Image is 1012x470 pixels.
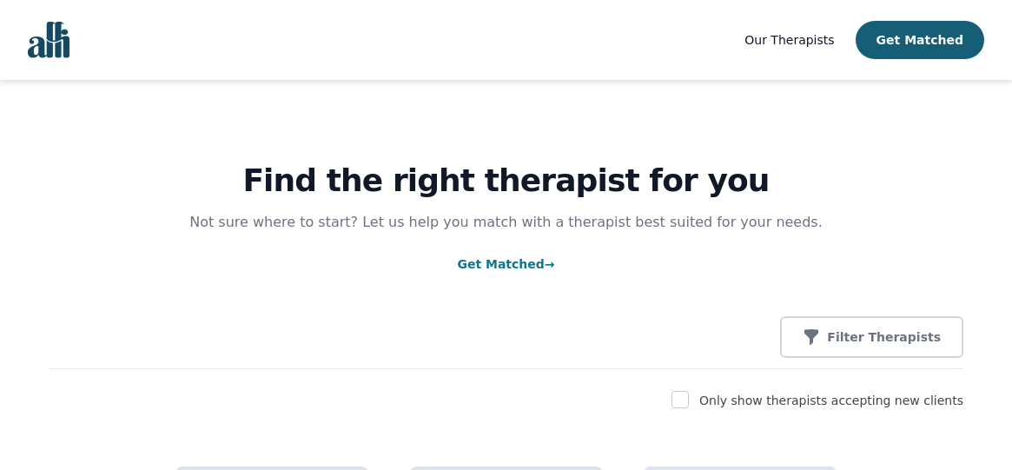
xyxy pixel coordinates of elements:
span: → [545,257,555,271]
label: Only show therapists accepting new clients [699,394,963,407]
h1: Find the right therapist for you [49,163,963,198]
img: alli logo [28,22,69,58]
button: Filter Therapists [780,316,963,358]
button: Get Matched [856,21,984,59]
a: Get Matched [457,257,554,271]
span: Our Therapists [744,33,834,47]
a: Our Therapists [744,30,834,50]
p: Filter Therapists [827,328,941,346]
p: Not sure where to start? Let us help you match with a therapist best suited for your needs. [173,212,840,233]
